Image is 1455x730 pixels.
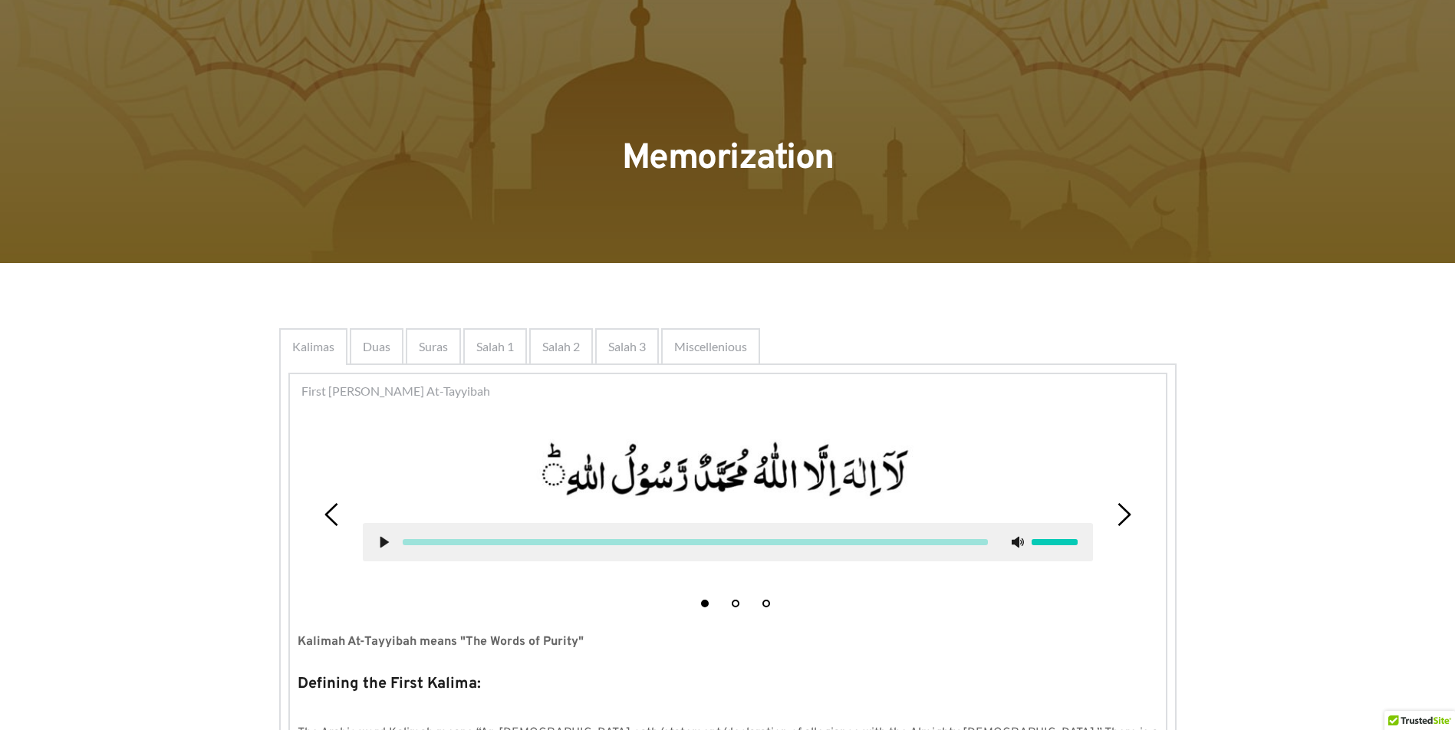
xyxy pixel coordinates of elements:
[298,674,481,694] strong: Defining the First Kalima:
[622,136,834,182] span: Memorization
[674,337,747,356] span: Miscellenious
[542,337,580,356] span: Salah 2
[419,337,448,356] span: Suras
[608,337,646,356] span: Salah 3
[762,600,770,607] button: 3 of 3
[732,600,739,607] button: 2 of 3
[701,600,709,607] button: 1 of 3
[476,337,514,356] span: Salah 1
[301,382,490,400] span: First [PERSON_NAME] At-Tayyibah
[363,337,390,356] span: Duas
[298,634,584,649] strong: Kalimah At-Tayyibah means "The Words of Purity"
[292,337,334,356] span: Kalimas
